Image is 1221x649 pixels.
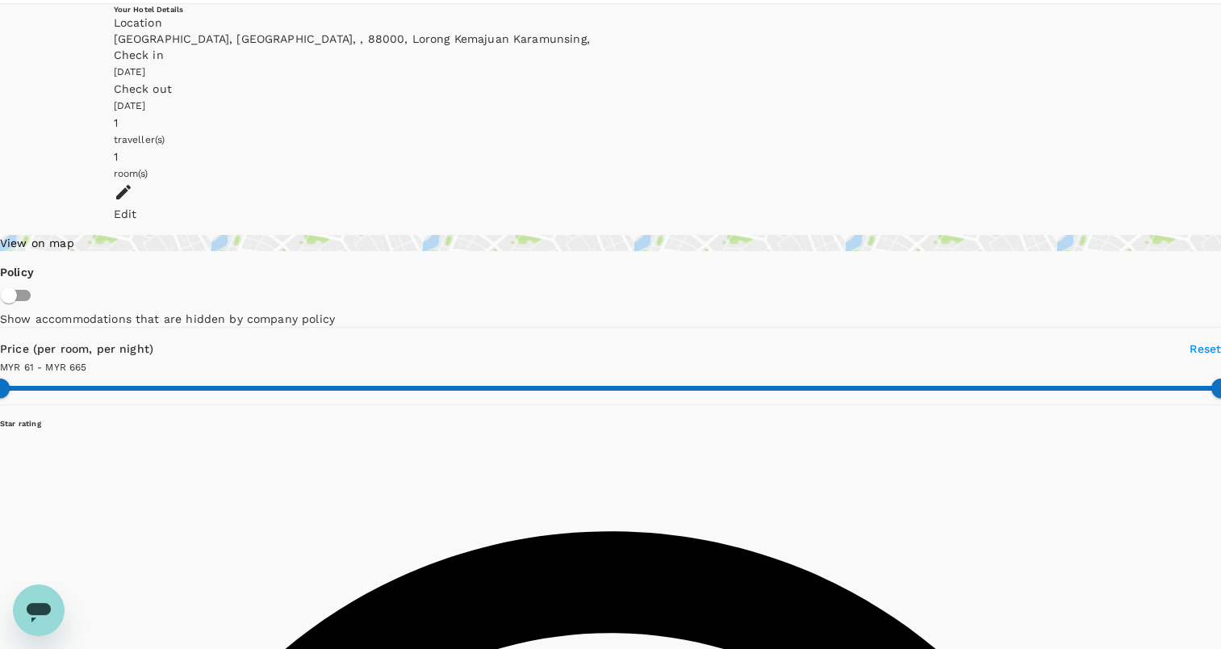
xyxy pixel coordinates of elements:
[114,206,1108,222] div: Edit
[114,115,1108,131] div: 1
[114,134,165,145] span: traveller(s)
[1190,342,1221,355] span: Reset
[114,149,1108,165] div: 1
[114,15,1108,31] div: Location
[114,66,146,77] span: [DATE]
[13,584,65,636] iframe: Button to launch messaging window
[114,31,1108,47] div: [GEOGRAPHIC_DATA], [GEOGRAPHIC_DATA], , 88000, Lorong Kemajuan Karamunsing,
[114,81,1108,97] div: Check out
[114,100,146,111] span: [DATE]
[114,168,148,179] span: room(s)
[114,4,1108,15] h6: Your Hotel Details
[114,47,1108,63] div: Check in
